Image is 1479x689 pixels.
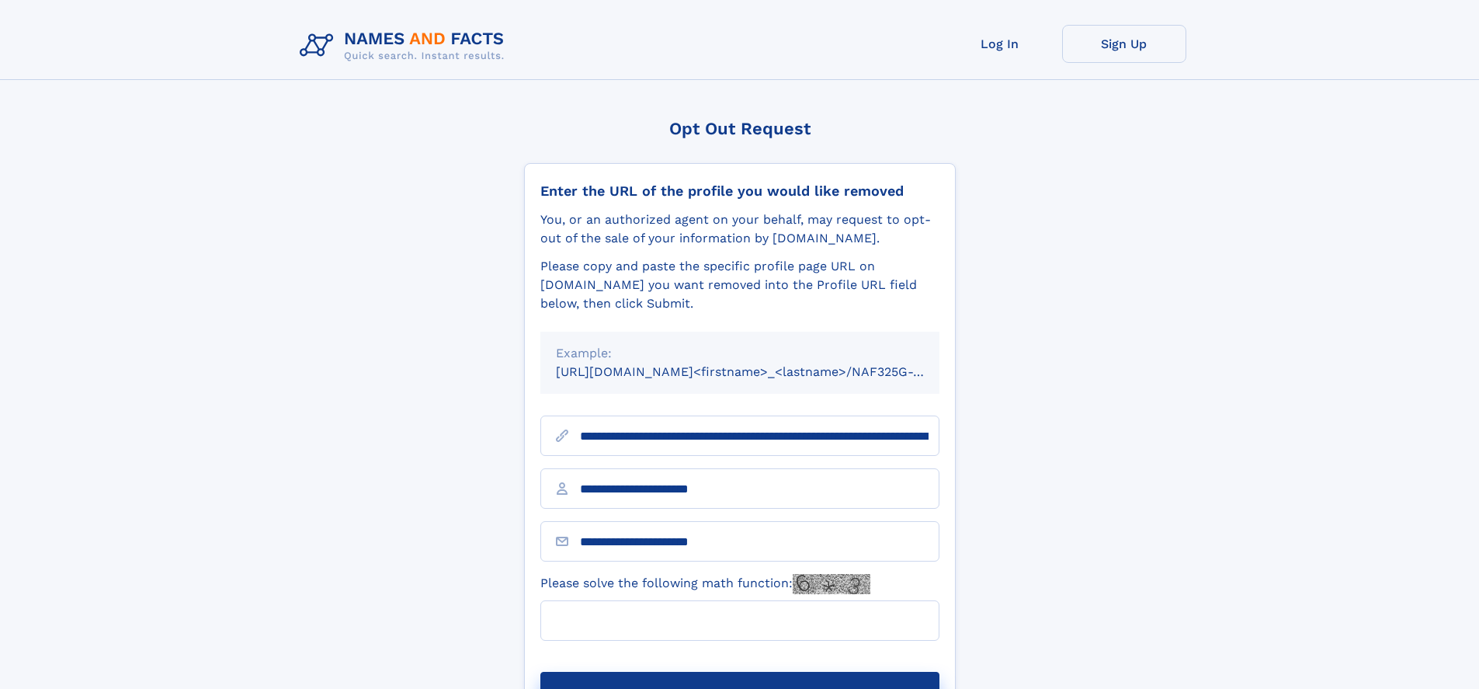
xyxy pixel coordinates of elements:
div: Enter the URL of the profile you would like removed [540,183,939,200]
small: [URL][DOMAIN_NAME]<firstname>_<lastname>/NAF325G-xxxxxxxx [556,364,969,379]
label: Please solve the following math function: [540,574,870,594]
img: Logo Names and Facts [293,25,517,67]
div: Please copy and paste the specific profile page URL on [DOMAIN_NAME] you want removed into the Pr... [540,257,939,313]
div: Opt Out Request [524,119,956,138]
div: Example: [556,344,924,363]
a: Sign Up [1062,25,1186,63]
a: Log In [938,25,1062,63]
div: You, or an authorized agent on your behalf, may request to opt-out of the sale of your informatio... [540,211,939,248]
